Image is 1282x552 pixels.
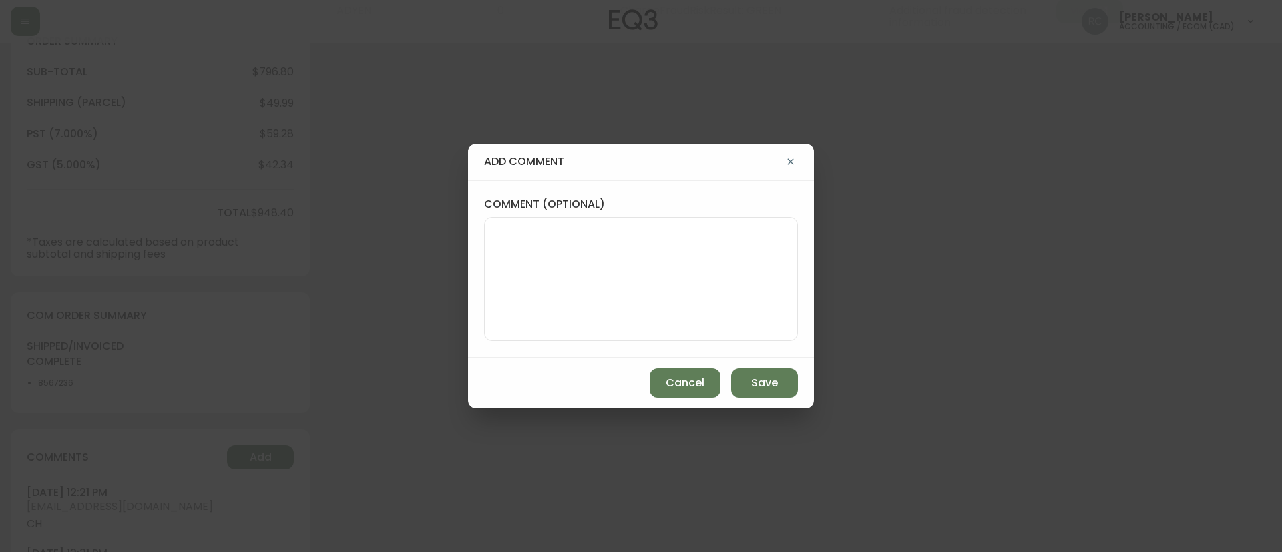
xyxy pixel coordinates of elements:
[731,368,798,398] button: Save
[484,154,783,169] h4: add comment
[650,368,720,398] button: Cancel
[484,197,798,212] label: comment (optional)
[666,376,704,390] span: Cancel
[751,376,778,390] span: Save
